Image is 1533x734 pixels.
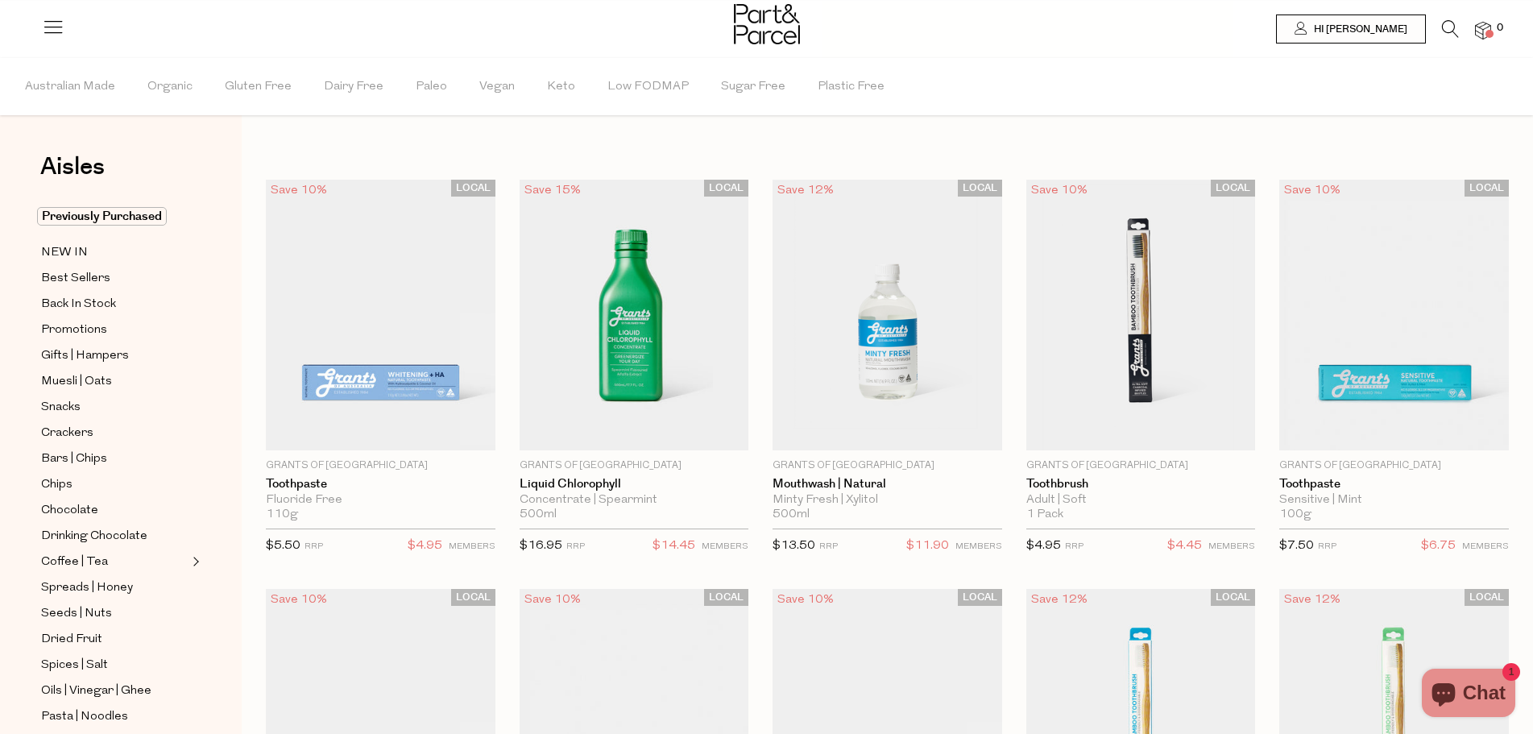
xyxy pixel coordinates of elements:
[266,458,495,473] p: Grants of [GEOGRAPHIC_DATA]
[1279,458,1509,473] p: Grants of [GEOGRAPHIC_DATA]
[819,542,838,551] small: RRP
[1310,23,1407,36] span: Hi [PERSON_NAME]
[40,149,105,185] span: Aisles
[1026,589,1092,611] div: Save 12%
[520,180,749,450] img: Liquid Chlorophyll
[41,243,88,263] span: NEW IN
[520,180,586,201] div: Save 15%
[41,500,188,520] a: Chocolate
[906,536,949,557] span: $11.90
[955,542,1002,551] small: MEMBERS
[1279,180,1509,450] img: Toothpaste
[41,475,73,495] span: Chips
[547,59,575,115] span: Keto
[41,603,188,624] a: Seeds | Nuts
[653,536,695,557] span: $14.45
[1279,493,1509,508] div: Sensitive | Mint
[1279,540,1314,552] span: $7.50
[41,629,188,649] a: Dried Fruit
[416,59,447,115] span: Paleo
[520,477,749,491] a: Liquid Chlorophyll
[41,578,133,598] span: Spreads | Honey
[41,527,147,546] span: Drinking Chocolate
[818,59,885,115] span: Plastic Free
[1026,540,1061,552] span: $4.95
[147,59,193,115] span: Organic
[1279,508,1311,522] span: 100g
[41,707,128,727] span: Pasta | Noodles
[451,589,495,606] span: LOCAL
[520,493,749,508] div: Concentrate | Spearmint
[1211,180,1255,197] span: LOCAL
[773,589,839,611] div: Save 10%
[1475,22,1491,39] a: 0
[1421,536,1456,557] span: $6.75
[704,589,748,606] span: LOCAL
[41,475,188,495] a: Chips
[566,542,585,551] small: RRP
[1026,458,1256,473] p: Grants of [GEOGRAPHIC_DATA]
[1279,180,1345,201] div: Save 10%
[1026,493,1256,508] div: Adult | Soft
[41,346,129,366] span: Gifts | Hampers
[1465,180,1509,197] span: LOCAL
[266,508,298,522] span: 110g
[704,180,748,197] span: LOCAL
[41,424,93,443] span: Crackers
[773,508,810,522] span: 500ml
[41,656,108,675] span: Spices | Salt
[41,707,188,727] a: Pasta | Noodles
[958,180,1002,197] span: LOCAL
[1493,21,1507,35] span: 0
[451,180,495,197] span: LOCAL
[520,589,586,611] div: Save 10%
[41,321,107,340] span: Promotions
[41,346,188,366] a: Gifts | Hampers
[266,180,332,201] div: Save 10%
[1026,180,1092,201] div: Save 10%
[773,180,1002,450] img: Mouthwash | Natural
[41,450,107,469] span: Bars | Chips
[773,180,839,201] div: Save 12%
[1026,180,1256,450] img: Toothbrush
[41,552,188,572] a: Coffee | Tea
[189,552,200,571] button: Expand/Collapse Coffee | Tea
[41,423,188,443] a: Crackers
[773,493,1002,508] div: Minty Fresh | Xylitol
[479,59,515,115] span: Vegan
[734,4,800,44] img: Part&Parcel
[1208,542,1255,551] small: MEMBERS
[266,589,332,611] div: Save 10%
[225,59,292,115] span: Gluten Free
[41,398,81,417] span: Snacks
[40,155,105,195] a: Aisles
[408,536,442,557] span: $4.95
[41,449,188,469] a: Bars | Chips
[520,458,749,473] p: Grants of [GEOGRAPHIC_DATA]
[1465,589,1509,606] span: LOCAL
[1276,15,1426,44] a: Hi [PERSON_NAME]
[41,681,188,701] a: Oils | Vinegar | Ghee
[41,655,188,675] a: Spices | Salt
[41,397,188,417] a: Snacks
[266,493,495,508] div: Fluoride Free
[1211,589,1255,606] span: LOCAL
[520,508,557,522] span: 500ml
[1318,542,1336,551] small: RRP
[449,542,495,551] small: MEMBERS
[37,207,167,226] span: Previously Purchased
[41,372,112,392] span: Muesli | Oats
[1026,508,1063,522] span: 1 Pack
[25,59,115,115] span: Australian Made
[324,59,383,115] span: Dairy Free
[41,320,188,340] a: Promotions
[520,540,562,552] span: $16.95
[41,604,112,624] span: Seeds | Nuts
[1026,477,1256,491] a: Toothbrush
[41,294,188,314] a: Back In Stock
[41,553,108,572] span: Coffee | Tea
[1417,669,1520,721] inbox-online-store-chat: Shopify online store chat
[773,477,1002,491] a: Mouthwash | Natural
[1065,542,1083,551] small: RRP
[305,542,323,551] small: RRP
